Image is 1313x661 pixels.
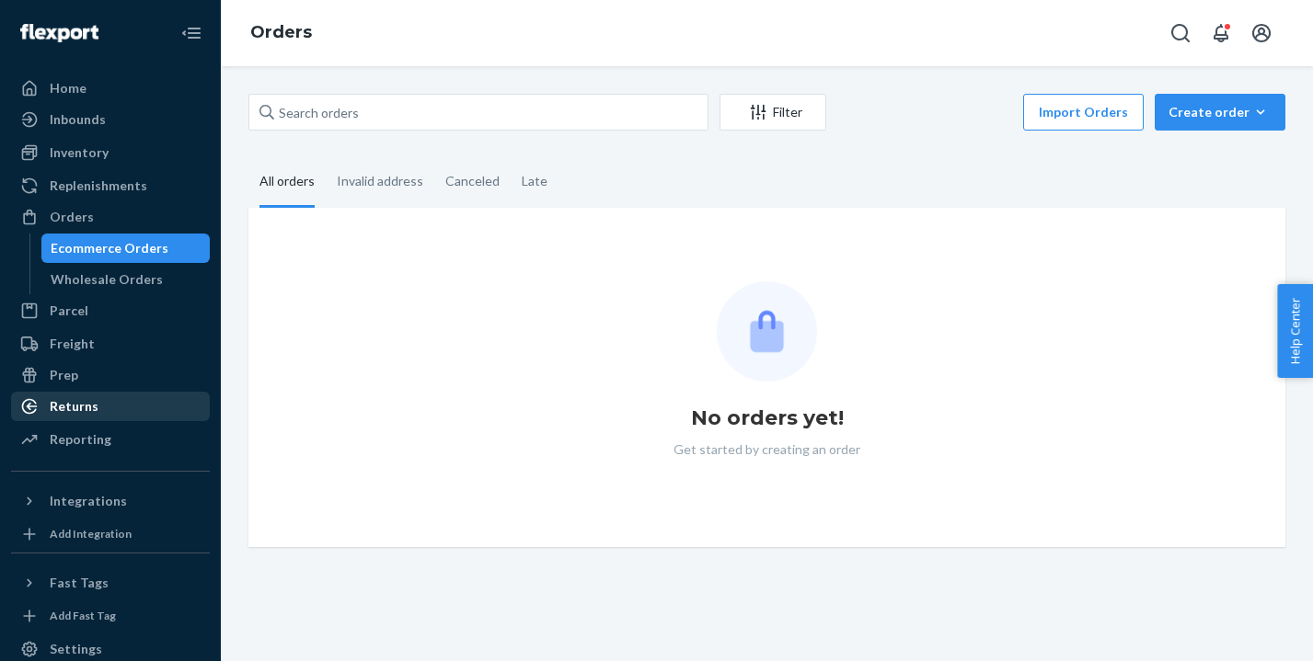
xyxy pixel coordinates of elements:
[50,526,132,541] div: Add Integration
[41,234,211,263] a: Ecommerce Orders
[1243,15,1280,51] button: Open account menu
[50,208,94,226] div: Orders
[250,22,312,42] a: Orders
[1162,15,1199,51] button: Open Search Box
[337,157,423,205] div: Invalid address
[11,523,210,545] a: Add Integration
[50,110,106,129] div: Inbounds
[720,103,825,121] div: Filter
[50,143,109,162] div: Inventory
[1023,94,1144,131] button: Import Orders
[50,574,109,592] div: Fast Tags
[50,397,98,416] div: Returns
[50,335,95,353] div: Freight
[50,366,78,384] div: Prep
[20,24,98,42] img: Flexport logo
[173,15,210,51] button: Close Navigation
[674,440,860,459] p: Get started by creating an order
[11,138,210,167] a: Inventory
[248,94,708,131] input: Search orders
[11,425,210,454] a: Reporting
[522,157,547,205] div: Late
[11,329,210,359] a: Freight
[11,486,210,516] button: Integrations
[11,360,210,390] a: Prep
[720,94,826,131] button: Filter
[50,492,127,510] div: Integrations
[11,605,210,627] a: Add Fast Tag
[717,281,817,382] img: Empty list
[11,392,210,421] a: Returns
[1277,284,1313,378] button: Help Center
[445,157,500,205] div: Canceled
[51,270,163,289] div: Wholesale Orders
[11,171,210,200] a: Replenishments
[50,608,116,623] div: Add Fast Tag
[50,177,147,195] div: Replenishments
[50,430,111,449] div: Reporting
[50,79,86,97] div: Home
[11,105,210,134] a: Inbounds
[259,157,315,208] div: All orders
[11,568,210,598] button: Fast Tags
[691,404,844,433] h1: No orders yet!
[41,265,211,294] a: Wholesale Orders
[1155,94,1285,131] button: Create order
[50,302,88,320] div: Parcel
[50,640,102,658] div: Settings
[11,202,210,232] a: Orders
[11,296,210,325] a: Parcel
[1169,103,1272,121] div: Create order
[1203,15,1239,51] button: Open notifications
[51,239,168,257] div: Ecommerce Orders
[11,74,210,103] a: Home
[236,6,327,60] ol: breadcrumbs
